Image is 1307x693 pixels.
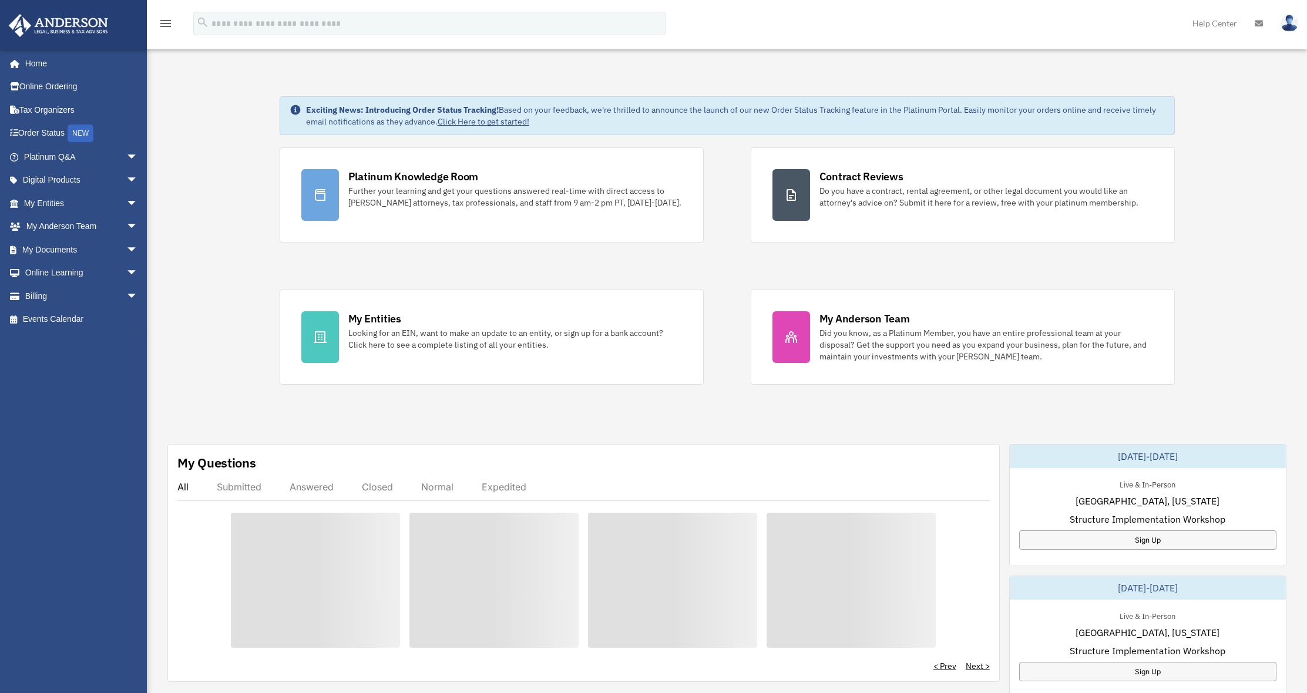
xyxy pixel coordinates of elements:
span: arrow_drop_down [126,238,150,262]
a: Online Learningarrow_drop_down [8,261,156,285]
a: My Entitiesarrow_drop_down [8,191,156,215]
a: Sign Up [1019,662,1276,681]
div: Live & In-Person [1110,609,1185,621]
span: Structure Implementation Workshop [1070,512,1225,526]
div: My Questions [177,454,256,472]
div: Submitted [217,481,261,493]
div: Normal [421,481,453,493]
div: Expedited [482,481,526,493]
div: Platinum Knowledge Room [348,169,479,184]
span: arrow_drop_down [126,145,150,169]
div: Do you have a contract, rental agreement, or other legal document you would like an attorney's ad... [819,185,1153,208]
a: menu [159,21,173,31]
a: Billingarrow_drop_down [8,284,156,308]
div: [DATE]-[DATE] [1010,576,1286,600]
div: Further your learning and get your questions answered real-time with direct access to [PERSON_NAM... [348,185,682,208]
a: Next > [966,660,990,672]
a: Digital Productsarrow_drop_down [8,169,156,192]
a: < Prev [933,660,956,672]
i: menu [159,16,173,31]
a: Sign Up [1019,530,1276,550]
a: Tax Organizers [8,98,156,122]
span: arrow_drop_down [126,191,150,216]
img: Anderson Advisors Platinum Portal [5,14,112,37]
img: User Pic [1281,15,1298,32]
div: Based on your feedback, we're thrilled to announce the launch of our new Order Status Tracking fe... [306,104,1165,127]
a: Online Ordering [8,75,156,99]
div: Closed [362,481,393,493]
div: [DATE]-[DATE] [1010,445,1286,468]
div: My Anderson Team [819,311,910,326]
div: Looking for an EIN, want to make an update to an entity, or sign up for a bank account? Click her... [348,327,682,351]
strong: Exciting News: Introducing Order Status Tracking! [306,105,499,115]
a: My Documentsarrow_drop_down [8,238,156,261]
a: My Entities Looking for an EIN, want to make an update to an entity, or sign up for a bank accoun... [280,290,704,385]
div: My Entities [348,311,401,326]
div: Live & In-Person [1110,477,1185,490]
a: Platinum Q&Aarrow_drop_down [8,145,156,169]
span: [GEOGRAPHIC_DATA], [US_STATE] [1076,494,1219,508]
span: arrow_drop_down [126,284,150,308]
div: Answered [290,481,334,493]
a: Contract Reviews Do you have a contract, rental agreement, or other legal document you would like... [751,147,1175,243]
a: Click Here to get started! [438,116,529,127]
a: Events Calendar [8,308,156,331]
a: My Anderson Teamarrow_drop_down [8,215,156,238]
div: All [177,481,189,493]
span: Structure Implementation Workshop [1070,644,1225,658]
span: arrow_drop_down [126,215,150,239]
div: NEW [68,125,93,142]
a: Platinum Knowledge Room Further your learning and get your questions answered real-time with dire... [280,147,704,243]
div: Contract Reviews [819,169,903,184]
div: Did you know, as a Platinum Member, you have an entire professional team at your disposal? Get th... [819,327,1153,362]
a: Home [8,52,150,75]
a: Order StatusNEW [8,122,156,146]
i: search [196,16,209,29]
span: arrow_drop_down [126,261,150,285]
span: [GEOGRAPHIC_DATA], [US_STATE] [1076,625,1219,640]
span: arrow_drop_down [126,169,150,193]
a: My Anderson Team Did you know, as a Platinum Member, you have an entire professional team at your... [751,290,1175,385]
